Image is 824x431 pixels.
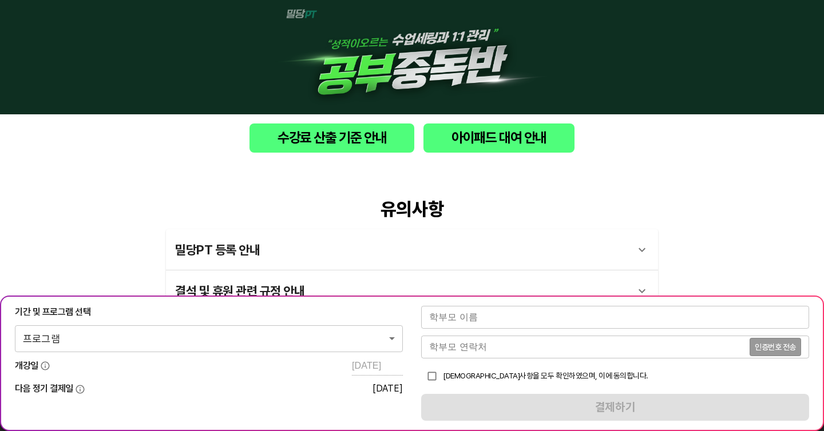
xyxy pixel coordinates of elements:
input: 학부모 연락처를 입력해주세요 [421,336,750,358]
div: 기간 및 프로그램 선택 [15,306,403,318]
span: 개강일 [15,360,38,372]
div: 유의사항 [166,198,658,220]
div: 프로그램 [15,325,403,352]
div: [DATE] [373,383,403,394]
div: 결석 및 휴원 관련 규정 안내 [166,270,658,312]
div: 밀당PT 등록 안내 [175,236,628,264]
div: 밀당PT 등록 안내 [166,229,658,270]
input: 학부모 이름을 입력해주세요 [421,306,809,329]
img: 1 [275,9,549,105]
button: 수강료 산출 기준 안내 [249,123,414,153]
button: 아이패드 대여 안내 [423,123,575,153]
div: 결석 및 휴원 관련 규정 안내 [175,277,628,305]
span: 수강료 산출 기준 안내 [259,128,405,148]
span: [DEMOGRAPHIC_DATA]사항을 모두 확인하였으며, 이에 동의합니다. [443,371,648,380]
span: 아이패드 대여 안내 [433,128,565,148]
span: 다음 정기 결제일 [15,382,73,395]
